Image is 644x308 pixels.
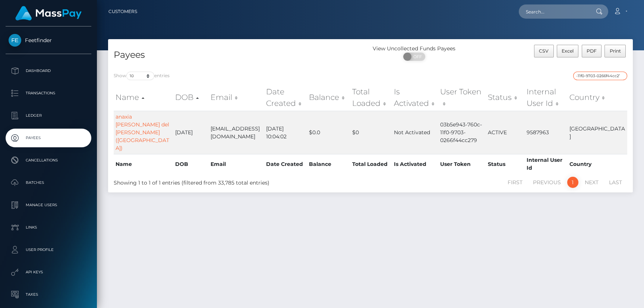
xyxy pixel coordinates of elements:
[173,84,209,111] th: DOB: activate to sort column descending
[567,177,578,188] a: 1
[486,84,525,111] th: Status: activate to sort column ascending
[9,132,88,144] p: Payees
[6,151,91,170] a: Cancellations
[568,111,627,154] td: [GEOGRAPHIC_DATA]
[370,45,458,53] div: View Uncollected Funds Payees
[9,199,88,211] p: Manage Users
[350,84,392,111] th: Total Loaded: activate to sort column ascending
[9,222,88,233] p: Links
[9,88,88,99] p: Transactions
[587,48,597,54] span: PDF
[568,84,627,111] th: Country: activate to sort column ascending
[6,37,91,44] span: Feetfinder
[15,6,82,21] img: MassPay Logo
[539,48,549,54] span: CSV
[6,263,91,282] a: API Keys
[114,84,173,111] th: Name: activate to sort column ascending
[6,218,91,237] a: Links
[264,111,307,154] td: [DATE] 10:04:02
[126,72,154,80] select: Showentries
[209,111,264,154] td: [EMAIL_ADDRESS][DOMAIN_NAME]
[6,285,91,304] a: Taxes
[6,241,91,259] a: User Profile
[114,154,173,174] th: Name
[568,154,627,174] th: Country
[350,154,392,174] th: Total Loaded
[9,34,21,47] img: Feetfinder
[209,154,264,174] th: Email
[9,244,88,255] p: User Profile
[525,84,567,111] th: Internal User Id: activate to sort column ascending
[525,154,567,174] th: Internal User Id
[6,173,91,192] a: Batches
[519,4,589,19] input: Search...
[604,45,626,57] button: Print
[307,111,350,154] td: $0.0
[209,84,264,111] th: Email: activate to sort column ascending
[6,62,91,80] a: Dashboard
[438,154,486,174] th: User Token
[438,111,486,154] td: 03b5e943-760c-11f0-9703-0266f44cc279
[307,154,350,174] th: Balance
[392,154,438,174] th: Is Activated
[407,53,426,61] span: OFF
[6,106,91,125] a: Ledger
[6,196,91,214] a: Manage Users
[9,267,88,278] p: API Keys
[9,110,88,121] p: Ledger
[173,154,209,174] th: DOB
[610,48,621,54] span: Print
[525,111,567,154] td: 9587963
[582,45,602,57] button: PDF
[114,176,321,187] div: Showing 1 to 1 of 1 entries (filtered from 33,785 total entries)
[438,84,486,111] th: User Token: activate to sort column ascending
[350,111,392,154] td: $0
[534,45,554,57] button: CSV
[264,84,307,111] th: Date Created: activate to sort column ascending
[6,129,91,147] a: Payees
[264,154,307,174] th: Date Created
[116,113,169,151] a: anaxia [PERSON_NAME] del [PERSON_NAME] ([GEOGRAPHIC_DATA])
[486,111,525,154] td: ACTIVE
[573,72,627,80] input: Search transactions
[9,65,88,76] p: Dashboard
[173,111,209,154] td: [DATE]
[392,84,438,111] th: Is Activated: activate to sort column ascending
[114,72,170,80] label: Show entries
[114,48,365,62] h4: Payees
[9,155,88,166] p: Cancellations
[9,289,88,300] p: Taxes
[562,48,574,54] span: Excel
[392,111,438,154] td: Not Activated
[6,84,91,103] a: Transactions
[486,154,525,174] th: Status
[108,4,137,19] a: Customers
[307,84,350,111] th: Balance: activate to sort column ascending
[9,177,88,188] p: Batches
[557,45,579,57] button: Excel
